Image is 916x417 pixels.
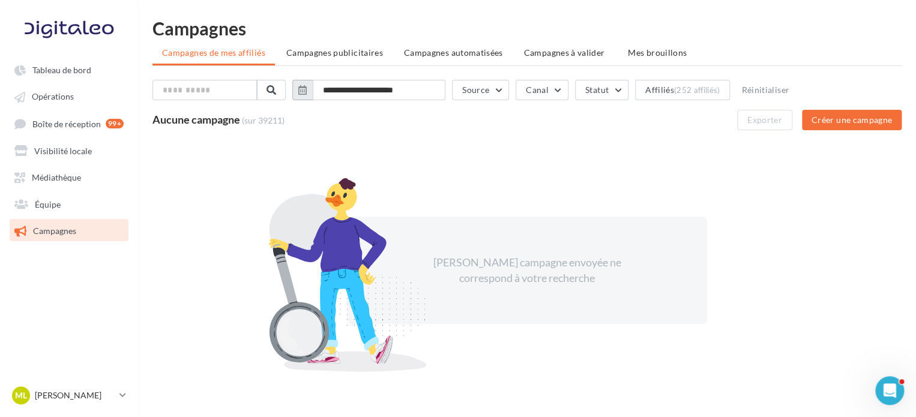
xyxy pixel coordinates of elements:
p: [PERSON_NAME] [35,389,115,401]
button: Canal [516,80,568,100]
button: Source [452,80,509,100]
h1: Campagnes [152,19,902,37]
span: Campagnes à valider [524,47,605,59]
div: 99+ [106,119,124,128]
div: [PERSON_NAME] campagne envoyée ne correspond à votre recherche [424,255,630,286]
a: Tableau de bord [7,59,131,80]
a: Boîte de réception 99+ [7,112,131,134]
span: Campagnes automatisées [404,47,503,58]
a: Équipe [7,193,131,214]
span: Boîte de réception [32,118,101,128]
button: Affiliés(252 affiliés) [635,80,730,100]
button: Réinitialiser [737,83,794,97]
span: Opérations [32,92,74,102]
iframe: Intercom live chat [875,376,904,405]
div: (252 affiliés) [674,85,720,95]
span: Médiathèque [32,172,81,182]
a: Opérations [7,85,131,107]
a: ML [PERSON_NAME] [10,384,128,407]
span: ML [15,389,27,401]
a: Campagnes [7,219,131,241]
button: Statut [575,80,628,100]
span: (sur 39211) [242,115,285,125]
span: Équipe [35,199,61,209]
a: Visibilité locale [7,139,131,161]
span: Campagnes publicitaires [286,47,383,58]
span: Mes brouillons [628,47,687,58]
button: Exporter [737,110,792,130]
span: Campagnes [33,226,76,236]
button: Créer une campagne [802,110,902,130]
a: Médiathèque [7,166,131,187]
span: Visibilité locale [34,145,92,155]
span: Tableau de bord [32,65,91,75]
span: Aucune campagne [152,113,240,126]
